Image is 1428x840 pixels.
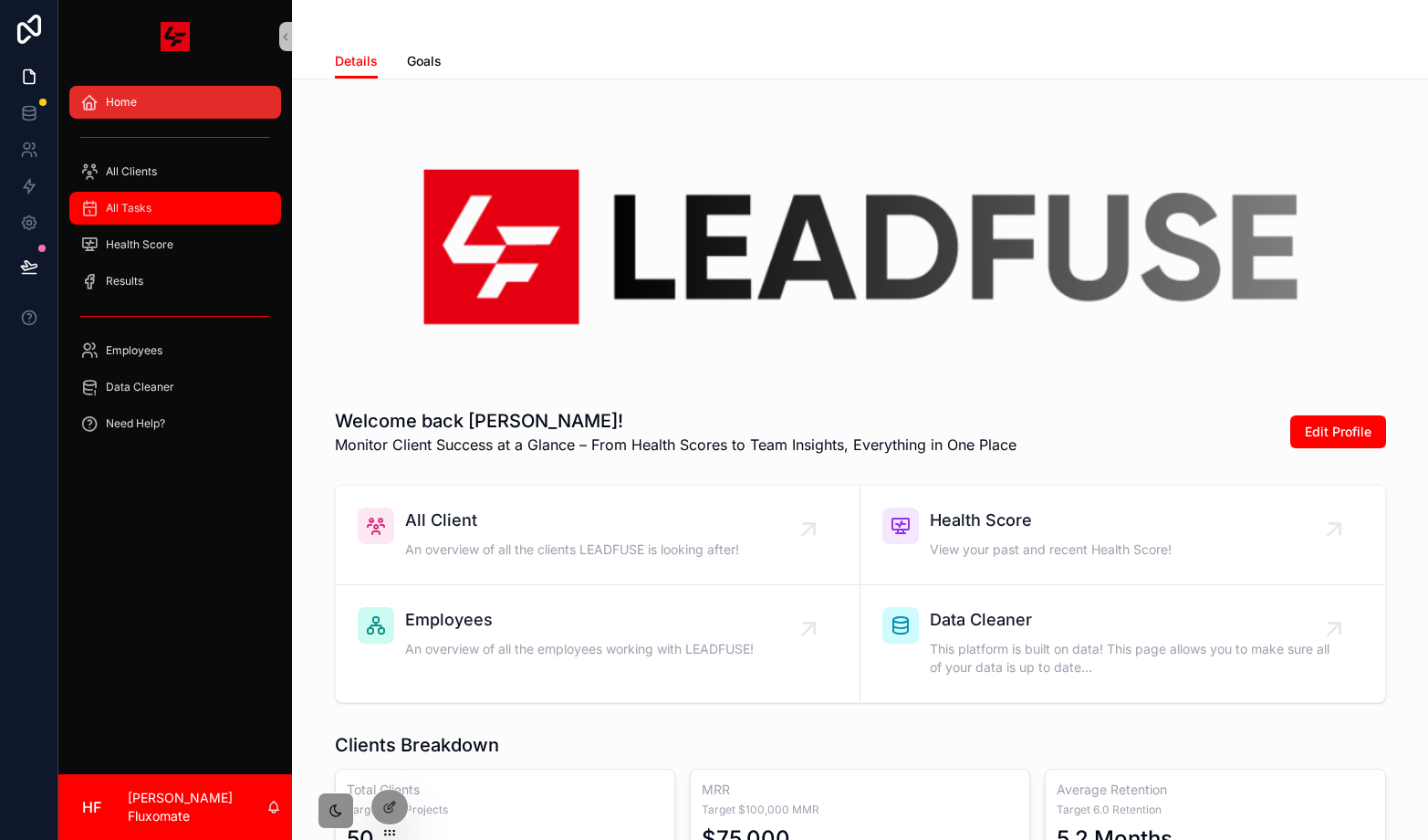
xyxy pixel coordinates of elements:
[405,640,754,658] span: An overview of all the employees working with LEADFUSE!
[1057,781,1373,799] h3: Average Retention
[69,371,281,404] a: Data Cleaner
[405,541,739,559] span: An overview of all the clients LEADFUSE is looking after!
[106,343,162,358] span: Employees
[106,164,157,179] span: All Clients
[106,416,165,431] span: Need Help?
[106,237,173,252] span: Health Score
[82,796,101,818] span: HF
[336,486,860,585] a: All ClientAn overview of all the clients LEADFUSE is looking after!
[69,192,281,225] a: All Tasks
[860,486,1385,585] a: Health ScoreView your past and recent Health Score!
[930,640,1334,677] span: This platform is built on data! This page allows you to make sure all of your data is up to date...
[69,407,281,440] a: Need Help?
[405,508,739,533] span: All Client
[335,45,378,79] a: Details
[336,585,860,702] a: EmployeesAn overview of all the employees working with LEADFUSE!
[335,434,1016,456] span: Monitor Client Success at a Glance – From Health Scores to Team Insights, Everything in One Place
[335,732,499,758] h1: Clients Breakdown
[347,781,663,799] h3: Total Clients
[69,86,281,119] a: Home
[930,607,1334,633] span: Data Cleaner
[106,380,174,394] span: Data Cleaner
[1305,423,1371,441] span: Edit Profile
[335,52,378,70] span: Details
[69,155,281,188] a: All Clients
[930,508,1172,533] span: Health Score
[106,95,137,110] span: Home
[860,585,1385,702] a: Data CleanerThis platform is built on data! This page allows you to make sure all of your data is...
[1290,415,1386,448] button: Edit Profile
[106,201,151,215] span: All Tasks
[69,334,281,367] a: Employees
[930,541,1172,559] span: View your past and recent Health Score!
[347,803,663,817] span: Target 100 Projects
[702,781,1018,799] h3: MRR
[106,274,143,289] span: Results
[69,228,281,261] a: Health Score
[407,52,442,70] span: Goals
[58,73,292,464] div: scrollable content
[702,803,1018,817] span: Target $100,000 MMR
[161,22,190,51] img: App logo
[69,265,281,298] a: Results
[407,45,442,81] a: Goals
[1057,803,1373,817] span: Target 6.0 Retention
[335,408,1016,434] h1: Welcome back [PERSON_NAME]!
[128,789,266,825] p: [PERSON_NAME] Fluxomate
[405,607,754,633] span: Employees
